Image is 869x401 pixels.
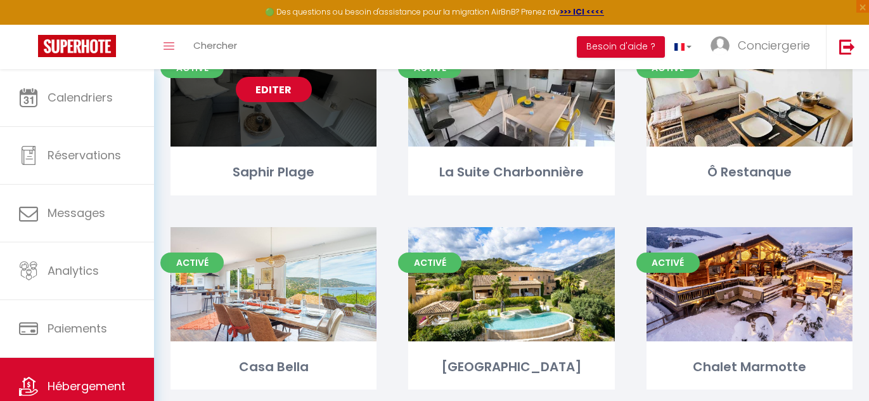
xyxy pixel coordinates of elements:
[647,357,853,377] div: Chalet Marmotte
[711,36,730,55] img: ...
[408,357,614,377] div: [GEOGRAPHIC_DATA]
[560,6,604,17] a: >>> ICI <<<<
[171,162,377,182] div: Saphir Plage
[636,253,700,273] span: Activé
[38,35,116,57] img: Super Booking
[839,39,855,55] img: logout
[48,89,113,105] span: Calendriers
[236,77,312,102] a: Editer
[48,378,126,394] span: Hébergement
[647,162,853,182] div: Ô Restanque
[398,253,461,273] span: Activé
[48,320,107,336] span: Paiements
[193,39,237,52] span: Chercher
[48,147,121,163] span: Réservations
[48,205,105,221] span: Messages
[701,25,826,69] a: ... Conciergerie
[48,263,99,279] span: Analytics
[577,36,665,58] button: Besoin d'aide ?
[408,162,614,182] div: La Suite Charbonnière
[160,253,224,273] span: Activé
[738,37,810,53] span: Conciergerie
[184,25,247,69] a: Chercher
[171,357,377,377] div: Casa Bella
